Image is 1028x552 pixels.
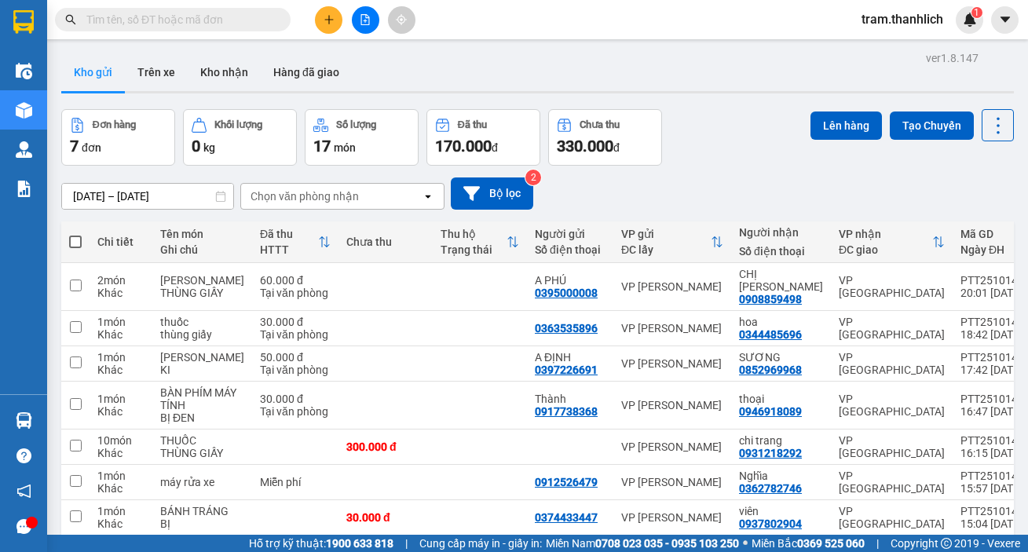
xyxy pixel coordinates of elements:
[535,287,598,299] div: 0395000008
[739,447,802,459] div: 0931218292
[203,141,215,154] span: kg
[214,119,262,130] div: Khối lượng
[535,228,605,240] div: Người gửi
[974,7,979,18] span: 1
[251,188,359,204] div: Chọn văn phòng nhận
[621,228,711,240] div: VP gửi
[160,411,244,424] div: BỊ ĐEN
[535,511,598,524] div: 0374433447
[125,53,188,91] button: Trên xe
[97,316,145,328] div: 1 món
[183,109,297,166] button: Khối lượng0kg
[160,476,244,488] div: máy rửa xe
[16,412,32,429] img: warehouse-icon
[739,293,802,305] div: 0908859498
[352,6,379,34] button: file-add
[797,537,865,550] strong: 0369 525 060
[16,448,31,463] span: question-circle
[405,535,408,552] span: |
[16,181,32,197] img: solution-icon
[97,236,145,248] div: Chi tiết
[839,316,945,341] div: VP [GEOGRAPHIC_DATA]
[97,517,145,530] div: Khác
[890,111,974,140] button: Tạo Chuyến
[160,243,244,256] div: Ghi chú
[535,405,598,418] div: 0917738368
[97,393,145,405] div: 1 món
[160,434,244,447] div: THUỐC
[260,228,318,240] div: Đã thu
[97,447,145,459] div: Khác
[160,364,244,376] div: KI
[849,9,956,29] span: tram.thanhlich
[260,405,331,418] div: Tại văn phòng
[97,482,145,495] div: Khác
[188,53,261,91] button: Kho nhận
[739,316,823,328] div: hoa
[535,274,605,287] div: A PHÚ
[192,137,200,155] span: 0
[422,190,434,203] svg: open
[535,351,605,364] div: A ĐỊNH
[743,540,748,547] span: ⚪️
[621,357,723,370] div: VP [PERSON_NAME]
[739,364,802,376] div: 0852969968
[435,137,492,155] span: 170.000
[739,482,802,495] div: 0362782746
[580,119,620,130] div: Chưa thu
[535,322,598,334] div: 0363535896
[252,221,338,263] th: Toggle SortBy
[97,328,145,341] div: Khác
[160,517,244,530] div: BỊ
[621,441,723,453] div: VP [PERSON_NAME]
[160,328,244,341] div: thùng giấy
[160,351,244,364] div: THANH LONG
[621,322,723,334] div: VP [PERSON_NAME]
[839,228,932,240] div: VP nhận
[621,399,723,411] div: VP [PERSON_NAME]
[839,393,945,418] div: VP [GEOGRAPHIC_DATA]
[62,184,233,209] input: Select a date range.
[260,351,331,364] div: 50.000 đ
[441,228,507,240] div: Thu hộ
[65,14,76,25] span: search
[305,109,419,166] button: Số lượng17món
[739,328,802,341] div: 0344485696
[97,364,145,376] div: Khác
[160,316,244,328] div: thuốc
[160,386,244,411] div: BÀN PHÍM MÁY TÍNH
[739,470,823,482] div: Nghĩa
[621,476,723,488] div: VP [PERSON_NAME]
[360,14,371,25] span: file-add
[839,274,945,299] div: VP [GEOGRAPHIC_DATA]
[998,13,1012,27] span: caret-down
[941,538,952,549] span: copyright
[739,351,823,364] div: SƯƠNG
[260,476,331,488] div: Miễn phí
[535,393,605,405] div: Thành
[61,109,175,166] button: Đơn hàng7đơn
[433,221,527,263] th: Toggle SortBy
[839,351,945,376] div: VP [GEOGRAPHIC_DATA]
[548,109,662,166] button: Chưa thu330.000đ
[160,505,244,517] div: BÁNH TRÁNG
[739,245,823,258] div: Số điện thoại
[260,287,331,299] div: Tại văn phòng
[346,441,425,453] div: 300.000 đ
[595,537,739,550] strong: 0708 023 035 - 0935 103 250
[451,177,533,210] button: Bộ lọc
[926,49,979,67] div: ver 1.8.147
[93,119,136,130] div: Đơn hàng
[97,505,145,517] div: 1 món
[16,63,32,79] img: warehouse-icon
[621,280,723,293] div: VP [PERSON_NAME]
[82,141,101,154] span: đơn
[70,137,79,155] span: 7
[621,511,723,524] div: VP [PERSON_NAME]
[839,505,945,530] div: VP [GEOGRAPHIC_DATA]
[613,141,620,154] span: đ
[160,228,244,240] div: Tên món
[971,7,982,18] sup: 1
[16,519,31,534] span: message
[492,141,498,154] span: đ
